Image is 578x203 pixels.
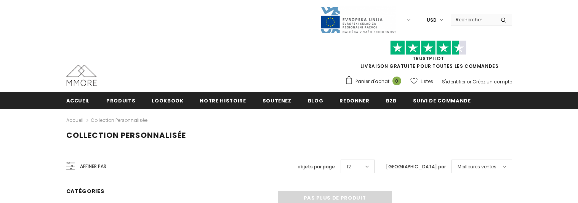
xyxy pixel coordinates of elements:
a: Notre histoire [200,92,246,109]
span: Collection personnalisée [66,130,186,141]
a: Accueil [66,92,90,109]
a: Panier d'achat 0 [345,76,405,87]
span: Listes [421,78,433,85]
a: Listes [410,75,433,88]
a: Redonner [339,92,369,109]
span: Panier d'achat [355,78,389,85]
span: Meilleures ventes [458,163,496,171]
a: S'identifier [442,78,466,85]
a: Suivi de commande [413,92,471,109]
span: Produits [106,97,135,104]
a: Lookbook [152,92,183,109]
span: or [467,78,471,85]
img: Javni Razpis [320,6,396,34]
a: TrustPilot [413,55,444,62]
img: Faites confiance aux étoiles pilotes [390,40,466,55]
input: Search Site [451,14,495,25]
a: Javni Razpis [320,16,396,23]
span: Redonner [339,97,369,104]
span: Accueil [66,97,90,104]
span: B2B [386,97,397,104]
a: Créez un compte [472,78,512,85]
a: soutenez [263,92,291,109]
span: 12 [347,163,351,171]
label: [GEOGRAPHIC_DATA] par [386,163,446,171]
a: Produits [106,92,135,109]
span: Notre histoire [200,97,246,104]
label: objets par page [298,163,335,171]
span: LIVRAISON GRATUITE POUR TOUTES LES COMMANDES [345,44,512,69]
span: Affiner par [80,162,106,171]
span: Lookbook [152,97,183,104]
span: Blog [308,97,323,104]
span: Catégories [66,187,104,195]
a: Accueil [66,116,83,125]
a: Collection personnalisée [91,117,147,123]
img: Cas MMORE [66,65,97,86]
span: soutenez [263,97,291,104]
a: B2B [386,92,397,109]
a: Blog [308,92,323,109]
span: USD [427,16,437,24]
span: 0 [392,77,401,85]
span: Suivi de commande [413,97,471,104]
